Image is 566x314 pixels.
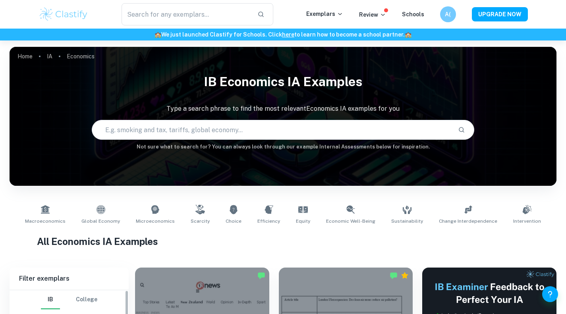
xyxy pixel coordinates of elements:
h6: Not sure what to search for? You can always look through our example Internal Assessments below f... [10,143,556,151]
img: Marked [257,272,265,279]
h1: All Economics IA Examples [37,234,529,249]
button: UPGRADE NOW [472,7,528,21]
span: Efficiency [257,218,280,225]
span: Global Economy [81,218,120,225]
span: Choice [226,218,241,225]
a: here [282,31,294,38]
img: Clastify logo [39,6,89,22]
h6: A( [443,10,452,19]
button: IB [41,290,60,309]
p: Review [359,10,386,19]
span: 🏫 [405,31,411,38]
span: Macroeconomics [25,218,66,225]
h1: IB Economics IA examples [10,69,556,94]
button: College [76,290,97,309]
span: Change Interdependence [439,218,497,225]
span: 🏫 [155,31,161,38]
button: Help and Feedback [542,286,558,302]
a: IA [47,51,52,62]
a: Home [17,51,33,62]
span: Microeconomics [136,218,175,225]
h6: Filter exemplars [10,268,129,290]
p: Economics [67,52,95,61]
span: Intervention [513,218,541,225]
span: Sustainability [391,218,423,225]
div: Premium [401,272,409,279]
span: Scarcity [191,218,210,225]
h6: We just launched Clastify for Schools. Click to learn how to become a school partner. [2,30,564,39]
p: Exemplars [306,10,343,18]
span: Equity [296,218,310,225]
img: Marked [390,272,398,279]
button: Search [455,123,468,137]
button: A( [440,6,456,22]
input: Search for any exemplars... [122,3,251,25]
span: Economic Well-Being [326,218,375,225]
input: E.g. smoking and tax, tariffs, global economy... [92,119,452,141]
p: Type a search phrase to find the most relevant Economics IA examples for you [10,104,556,114]
div: Filter type choice [41,290,97,309]
a: Schools [402,11,424,17]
